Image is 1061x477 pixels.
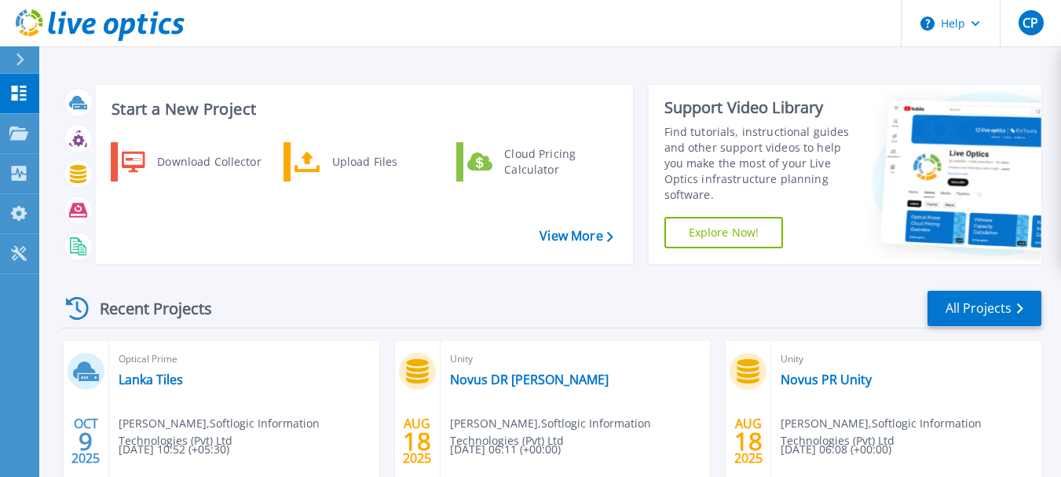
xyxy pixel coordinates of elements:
[119,441,229,458] span: [DATE] 10:52 (+05:30)
[111,142,272,182] a: Download Collector
[664,97,860,118] div: Support Video Library
[112,101,613,118] h3: Start a New Project
[79,435,93,448] span: 9
[664,217,784,248] a: Explore Now!
[1023,17,1038,29] span: CP
[456,142,617,182] a: Cloud Pricing Calculator
[927,291,1041,326] a: All Projects
[119,415,379,449] span: [PERSON_NAME] , Softlogic Information Technologies (Pvt) Ltd
[540,229,613,244] a: View More
[60,289,233,328] div: Recent Projects
[284,142,445,182] a: Upload Files
[402,413,432,470] div: AUG 2025
[450,415,711,449] span: [PERSON_NAME] , Softlogic Information Technologies (Pvt) Ltd
[734,413,763,470] div: AUG 2025
[781,415,1041,449] span: [PERSON_NAME] , Softlogic Information Technologies (Pvt) Ltd
[450,372,609,387] a: Novus DR [PERSON_NAME]
[450,350,701,368] span: Unity
[403,435,431,448] span: 18
[149,146,268,178] div: Download Collector
[119,350,370,368] span: Optical Prime
[781,350,1032,368] span: Unity
[734,435,763,448] span: 18
[781,441,891,458] span: [DATE] 06:08 (+00:00)
[71,413,101,470] div: OCT 2025
[664,124,860,203] div: Find tutorials, instructional guides and other support videos to help you make the most of your L...
[119,372,183,387] a: Lanka Tiles
[781,372,872,387] a: Novus PR Unity
[496,146,613,178] div: Cloud Pricing Calculator
[450,441,561,458] span: [DATE] 06:11 (+00:00)
[324,146,441,178] div: Upload Files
